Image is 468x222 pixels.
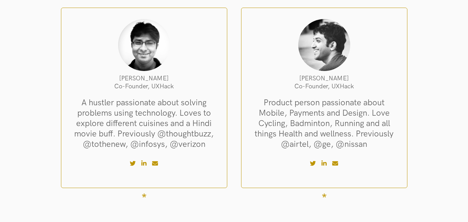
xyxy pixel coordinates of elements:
img: Nishith Gupta [118,19,170,71]
li: [PERSON_NAME] Co-Founder, UXHack [253,74,396,90]
li: Product person passionate about Mobile, Payments and Design. Love Cycling, Badminton, Running and... [253,97,396,149]
li: [PERSON_NAME] Co-Founder, UXHack [72,74,216,90]
li: A hustler passionate about solving problems using technology. Loves to explore different cuisines... [72,97,216,149]
img: Akshay Kanade [298,19,350,71]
